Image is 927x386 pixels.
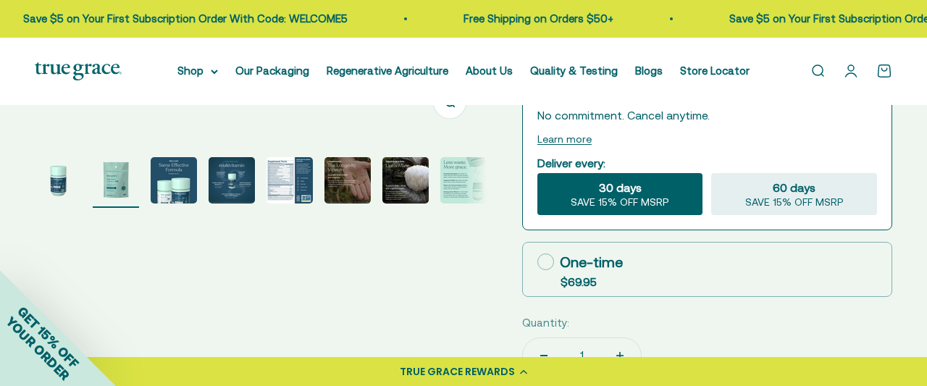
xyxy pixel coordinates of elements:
[209,157,255,204] img: Daily Men's 50+ Multivitamin
[267,157,313,208] button: Go to item 5
[151,157,197,204] img: Daily Men's 50+ Multivitamin
[93,157,139,204] img: Daily Multivitamin for Energy, Longevity, Heart Health, & Memory Support* - L-ergothioneine to su...
[35,157,81,204] img: Daily Men's 50+ Multivitamin
[209,157,255,208] button: Go to item 4
[35,157,81,208] button: Go to item 1
[382,157,429,208] button: Go to item 7
[382,157,429,204] img: Daily Men's 50+ Multivitamin
[324,157,371,204] img: Daily Men's 50+ Multivitamin
[440,157,487,204] img: Daily Men's 50+ Multivitamin
[466,64,513,77] a: About Us
[177,62,218,80] summary: Shop
[599,338,641,373] button: Increase quantity
[440,157,487,208] button: Go to item 8
[327,64,448,77] a: Regenerative Agriculture
[267,157,313,204] img: Daily Men's 50+ Multivitamin
[635,64,663,77] a: Blogs
[400,364,515,379] div: TRUE GRACE REWARDS
[235,64,309,77] a: Our Packaging
[523,338,565,373] button: Decrease quantity
[3,314,72,383] span: YOUR ORDER
[530,64,618,77] a: Quality & Testing
[463,12,613,25] a: Free Shipping on Orders $50+
[23,10,348,28] p: Save $5 on Your First Subscription Order With Code: WELCOME5
[680,64,750,77] a: Store Locator
[14,303,82,371] span: GET 15% OFF
[324,157,371,208] button: Go to item 6
[93,157,139,208] button: Go to item 2
[522,314,569,332] label: Quantity:
[151,157,197,208] button: Go to item 3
